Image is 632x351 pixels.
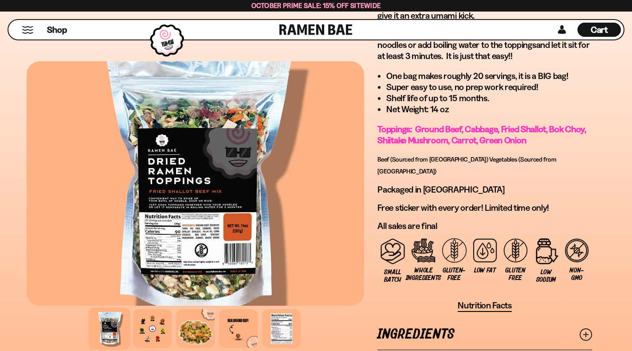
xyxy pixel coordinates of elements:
li: Super easy to use, no prep work required! [386,82,592,93]
span: Gluten Free [505,267,526,282]
p: All sales are final [377,221,592,232]
li: One bag makes roughly 20 servings, it is a BIG bag! [386,71,592,82]
li: Shelf life of up to 15 months. [386,93,592,104]
button: Nutrition Facts [458,300,512,312]
p: Packaged in [GEOGRAPHIC_DATA] [377,184,592,195]
span: Cart [591,24,608,35]
span: toss the toppings in and cook together with the noodles or add boiling water to the toppings [377,28,565,50]
span: October Prime Sale: 15% off Sitewide [251,1,381,10]
span: Beef (Sourced from [GEOGRAPHIC_DATA]) Vegetables (Sourced from [GEOGRAPHIC_DATA]) [377,155,556,175]
button: Mobile Menu Trigger [22,26,34,34]
span: Nutrition Facts [458,300,512,311]
span: Small Batch [382,268,404,284]
a: Ingredients [377,319,592,350]
a: Shop [47,23,67,37]
span: Shop [47,24,67,36]
li: Net Weight: 14 oz [386,104,592,115]
span: Gluten-free [443,267,466,282]
div: Cart [577,20,621,39]
span: Low Fat [474,267,495,274]
span: Toppings: Ground Beef, Cabbage, Fried Shallot, Bok Choy, Shiitake Mushroom, Carrot, Green Onion [377,124,586,146]
span: Low Sodium [535,268,557,284]
span: Free sticker with every order! Limited time only! [377,202,549,213]
span: Non-GMO [566,267,588,282]
span: Whole Ingredients [406,267,441,282]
